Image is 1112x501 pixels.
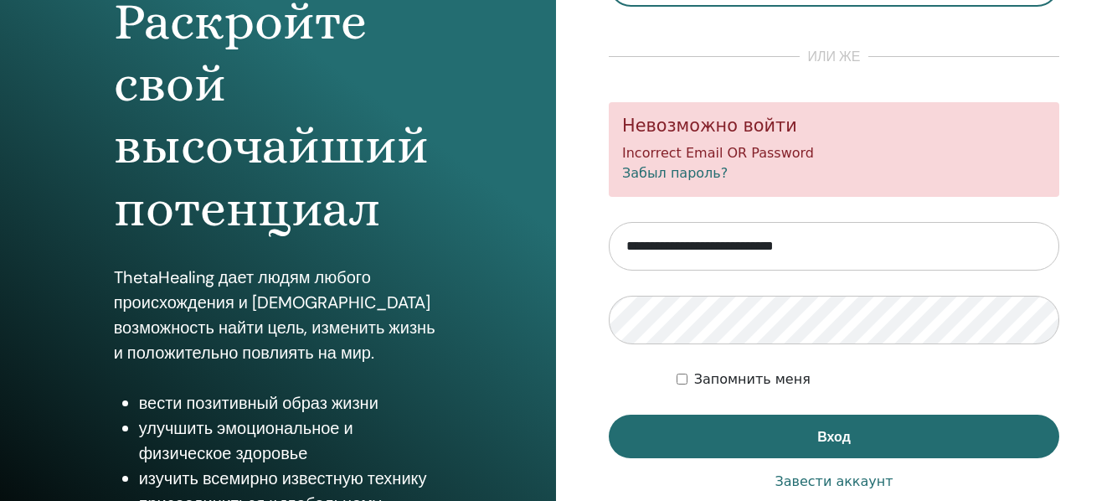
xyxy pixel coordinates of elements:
label: Запомнить меня [694,369,811,390]
li: улучшить эмоциональное и физическое здоровье [139,416,443,466]
button: Вход [609,415,1059,458]
a: Завести аккаунт [775,472,893,492]
p: ThetaHealing дает людям любого происхождения и [DEMOGRAPHIC_DATA] возможность найти цель, изменит... [114,265,443,365]
li: изучить всемирно известную технику [139,466,443,491]
h5: Невозможно войти [622,116,1046,137]
span: Вход [817,428,851,446]
li: вести позитивный образ жизни [139,390,443,416]
div: Keep me authenticated indefinitely or until I manually logout [677,369,1059,390]
span: или же [800,47,869,67]
div: Incorrect Email OR Password [609,102,1059,197]
a: Забыл пароль? [622,165,728,181]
